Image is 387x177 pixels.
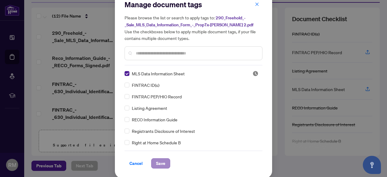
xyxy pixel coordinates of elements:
[125,14,262,41] h5: Please browse the list or search to apply tags to: Use the checkboxes below to apply multiple doc...
[132,93,182,100] span: FINTRAC PEP/HIO Record
[252,70,259,77] img: status
[132,82,159,88] span: FINTRAC ID(s)
[125,158,148,169] button: Cancel
[132,116,177,123] span: RECO Information Guide
[255,2,259,6] span: close
[132,105,167,111] span: Listing Agreement
[132,128,195,134] span: Registrants Disclosure of Interest
[156,159,165,168] span: Save
[132,70,185,77] span: MLS Data Information Sheet
[363,156,381,174] button: Open asap
[151,158,170,169] button: Save
[252,70,259,77] span: Pending Review
[132,139,181,146] span: Right at Home Schedule B
[129,159,143,168] span: Cancel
